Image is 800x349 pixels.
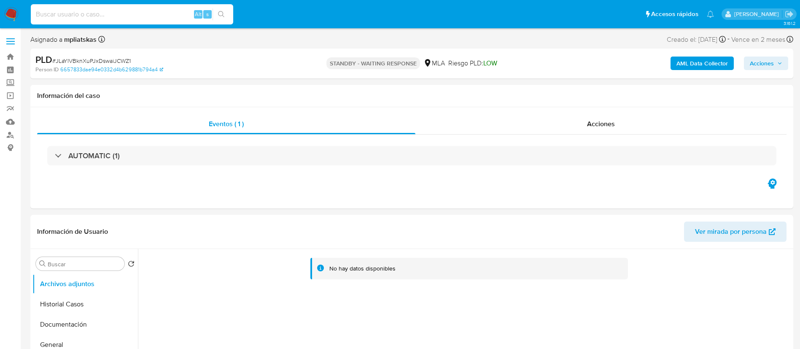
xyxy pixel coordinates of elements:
[32,274,138,294] button: Archivos adjuntos
[35,66,59,73] b: Person ID
[60,66,163,73] a: 6657833dae94e0332d4b629881b794a4
[483,58,497,68] span: LOW
[39,260,46,267] button: Buscar
[734,10,782,18] p: micaela.pliatskas@mercadolibre.com
[744,57,788,70] button: Acciones
[128,260,135,270] button: Volver al orden por defecto
[651,10,698,19] span: Accesos rápidos
[47,146,776,165] div: AUTOMATIC (1)
[423,59,445,68] div: MLA
[326,57,420,69] p: STANDBY - WAITING RESPONSE
[750,57,774,70] span: Acciones
[213,8,230,20] button: search-icon
[30,35,97,44] span: Asignado a
[727,34,730,45] span: -
[209,119,244,129] span: Eventos ( 1 )
[587,119,615,129] span: Acciones
[48,260,121,268] input: Buscar
[32,294,138,314] button: Historial Casos
[707,11,714,18] a: Notificaciones
[206,10,209,18] span: s
[68,151,120,160] h3: AUTOMATIC (1)
[31,9,233,20] input: Buscar usuario o caso...
[32,314,138,335] button: Documentación
[37,92,787,100] h1: Información del caso
[676,57,728,70] b: AML Data Collector
[195,10,202,18] span: Alt
[62,35,97,44] b: mpliatskas
[52,57,131,65] span: # JLaYlVBknXuPJxDswaiJCWZ1
[448,59,497,68] span: Riesgo PLD:
[684,222,787,242] button: Ver mirada por persona
[695,222,767,242] span: Ver mirada por persona
[329,265,396,273] div: No hay datos disponibles
[731,35,785,44] span: Vence en 2 meses
[37,227,108,236] h1: Información de Usuario
[785,10,794,19] a: Salir
[35,53,52,66] b: PLD
[667,34,726,45] div: Creado el: [DATE]
[671,57,734,70] button: AML Data Collector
